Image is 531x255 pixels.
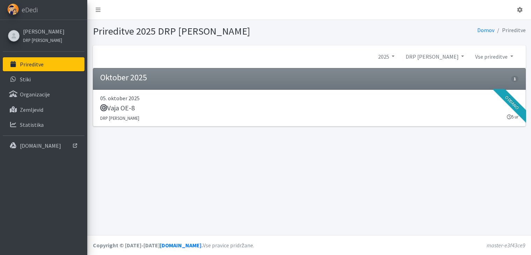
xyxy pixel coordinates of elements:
p: Statistika [20,121,44,128]
strong: Copyright © [DATE]-[DATE] . [93,242,203,249]
a: [DOMAIN_NAME] [3,139,84,153]
a: Vse prireditve [470,50,518,64]
a: Stiki [3,72,84,86]
p: [DOMAIN_NAME] [20,142,61,149]
a: DRP [PERSON_NAME] [400,50,470,64]
a: Statistika [3,118,84,132]
a: Prireditve [3,57,84,71]
p: Stiki [20,76,31,83]
span: 1 [511,76,518,82]
a: DRP [PERSON_NAME] [23,36,65,44]
small: DRP [PERSON_NAME] [23,37,62,43]
em: master-e3f43ce9 [487,242,525,249]
a: [DOMAIN_NAME] [160,242,201,249]
span: eDedi [22,5,38,15]
a: 05. oktober 2025 Vaja OE-8 DRP [PERSON_NAME] 5 ur Oddano [93,90,526,126]
p: Prireditve [20,61,44,68]
p: 05. oktober 2025 [100,94,518,102]
li: Prireditve [494,25,526,35]
small: DRP [PERSON_NAME] [100,115,139,121]
a: Organizacije [3,87,84,101]
h4: Oktober 2025 [100,73,147,83]
p: Zemljevid [20,106,43,113]
a: 2025 [373,50,400,64]
img: eDedi [7,3,19,15]
a: [PERSON_NAME] [23,27,65,36]
h5: Vaja OE-8 [100,104,135,112]
h1: Prireditve 2025 DRP [PERSON_NAME] [93,25,307,37]
a: Zemljevid [3,103,84,117]
footer: Vse pravice pridržane. [87,235,531,255]
a: Domov [477,27,494,34]
p: Organizacije [20,91,50,98]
